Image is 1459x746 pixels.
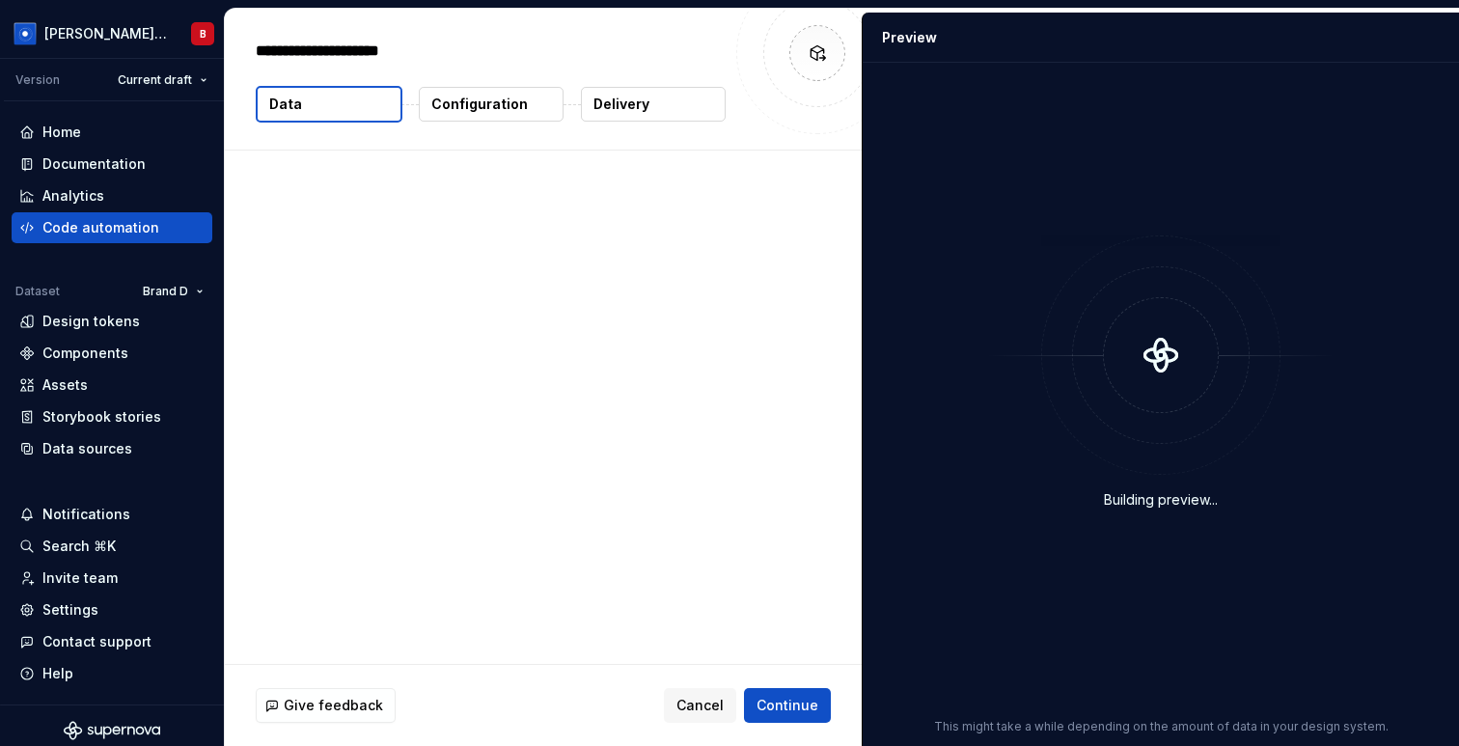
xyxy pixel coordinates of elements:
a: Analytics [12,180,212,211]
a: Documentation [12,149,212,180]
div: Settings [42,600,98,620]
div: B [200,26,206,41]
div: Design tokens [42,312,140,331]
div: [PERSON_NAME] Design System [44,24,168,43]
button: Delivery [581,87,726,122]
button: Search ⌘K [12,531,212,562]
a: Components [12,338,212,369]
button: Notifications [12,499,212,530]
div: Home [42,123,81,142]
div: Notifications [42,505,130,524]
div: Version [15,72,60,88]
p: Configuration [431,95,528,114]
div: Contact support [42,632,151,651]
button: Cancel [664,688,736,723]
div: Help [42,664,73,683]
svg: Supernova Logo [64,721,160,740]
p: This might take a while depending on the amount of data in your design system. [934,719,1389,734]
a: Storybook stories [12,401,212,432]
div: Data sources [42,439,132,458]
img: 049812b6-2877-400d-9dc9-987621144c16.png [14,22,37,45]
a: Data sources [12,433,212,464]
div: Assets [42,375,88,395]
button: Continue [744,688,831,723]
a: Design tokens [12,306,212,337]
div: Dataset [15,284,60,299]
button: Data [256,86,402,123]
a: Invite team [12,563,212,594]
p: Data [269,95,302,114]
button: Contact support [12,626,212,657]
div: Preview [882,28,937,47]
div: Code automation [42,218,159,237]
span: Continue [757,696,818,715]
div: Invite team [42,568,118,588]
button: Brand D [134,278,212,305]
a: Code automation [12,212,212,243]
span: Give feedback [284,696,383,715]
button: Help [12,658,212,689]
div: Components [42,344,128,363]
button: Current draft [109,67,216,94]
button: Configuration [419,87,564,122]
button: [PERSON_NAME] Design SystemB [4,13,220,54]
div: Search ⌘K [42,537,116,556]
a: Home [12,117,212,148]
button: Give feedback [256,688,396,723]
div: Analytics [42,186,104,206]
div: Storybook stories [42,407,161,427]
div: Building preview... [1104,490,1218,510]
a: Settings [12,594,212,625]
div: Documentation [42,154,146,174]
span: Current draft [118,72,192,88]
p: Delivery [593,95,649,114]
span: Brand D [143,284,188,299]
span: Cancel [676,696,724,715]
a: Assets [12,370,212,401]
